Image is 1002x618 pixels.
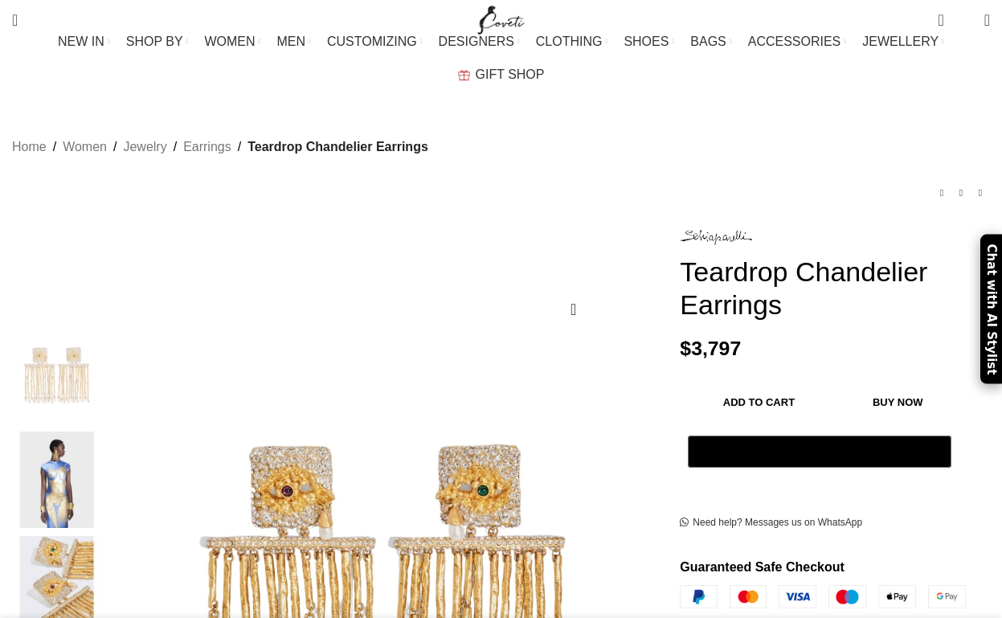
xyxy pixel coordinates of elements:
[688,436,951,468] button: Pay with GPay
[536,34,603,49] span: CLOTHING
[58,26,110,58] a: NEW IN
[458,70,470,80] img: GiftBag
[63,137,107,158] a: Women
[474,12,528,26] a: Site logo
[204,34,255,49] span: WOMEN
[932,183,951,203] a: Previous product
[959,16,971,28] span: 0
[680,338,691,359] span: $
[4,26,998,91] div: Main navigation
[624,26,674,58] a: SHOES
[680,585,966,608] img: guaranteed-safe-checkout-bordered.j
[183,137,231,158] a: Earrings
[862,34,939,49] span: JEWELLERY
[8,327,106,424] img: Coveti
[680,517,862,530] a: Need help? Messages us on WhatsApp
[123,137,166,158] a: Jewelry
[690,26,731,58] a: BAGS
[956,4,972,36] div: My Wishlist
[688,386,829,420] button: Add to cart
[930,4,951,36] a: 0
[247,137,428,158] span: Teardrop Chandelier Earrings
[327,26,423,58] a: CUSTOMIZING
[204,26,260,58] a: WOMEN
[690,34,726,49] span: BAGS
[476,67,545,82] span: GIFT SHOP
[680,338,741,359] bdi: 3,797
[126,26,189,58] a: SHOP BY
[8,432,106,528] img: Schiaparelli earrings
[748,34,841,49] span: ACCESSORIES
[126,34,183,49] span: SHOP BY
[680,230,752,245] img: Schiaparelli
[277,34,306,49] span: MEN
[277,26,311,58] a: MEN
[862,26,944,58] a: JEWELLERY
[939,8,951,20] span: 0
[439,34,514,49] span: DESIGNERS
[680,560,845,574] strong: Guaranteed Safe Checkout
[748,26,847,58] a: ACCESSORIES
[458,59,545,91] a: GIFT SHOP
[327,34,417,49] span: CUSTOMIZING
[12,137,47,158] a: Home
[536,26,608,58] a: CLOTHING
[439,26,520,58] a: DESIGNERS
[838,386,958,420] button: Buy now
[4,4,26,36] a: Search
[624,34,669,49] span: SHOES
[12,137,428,158] nav: Breadcrumb
[680,256,990,321] h1: Teardrop Chandelier Earrings
[58,34,104,49] span: NEW IN
[685,477,954,478] iframe: Secure payment input frame
[971,183,990,203] a: Next product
